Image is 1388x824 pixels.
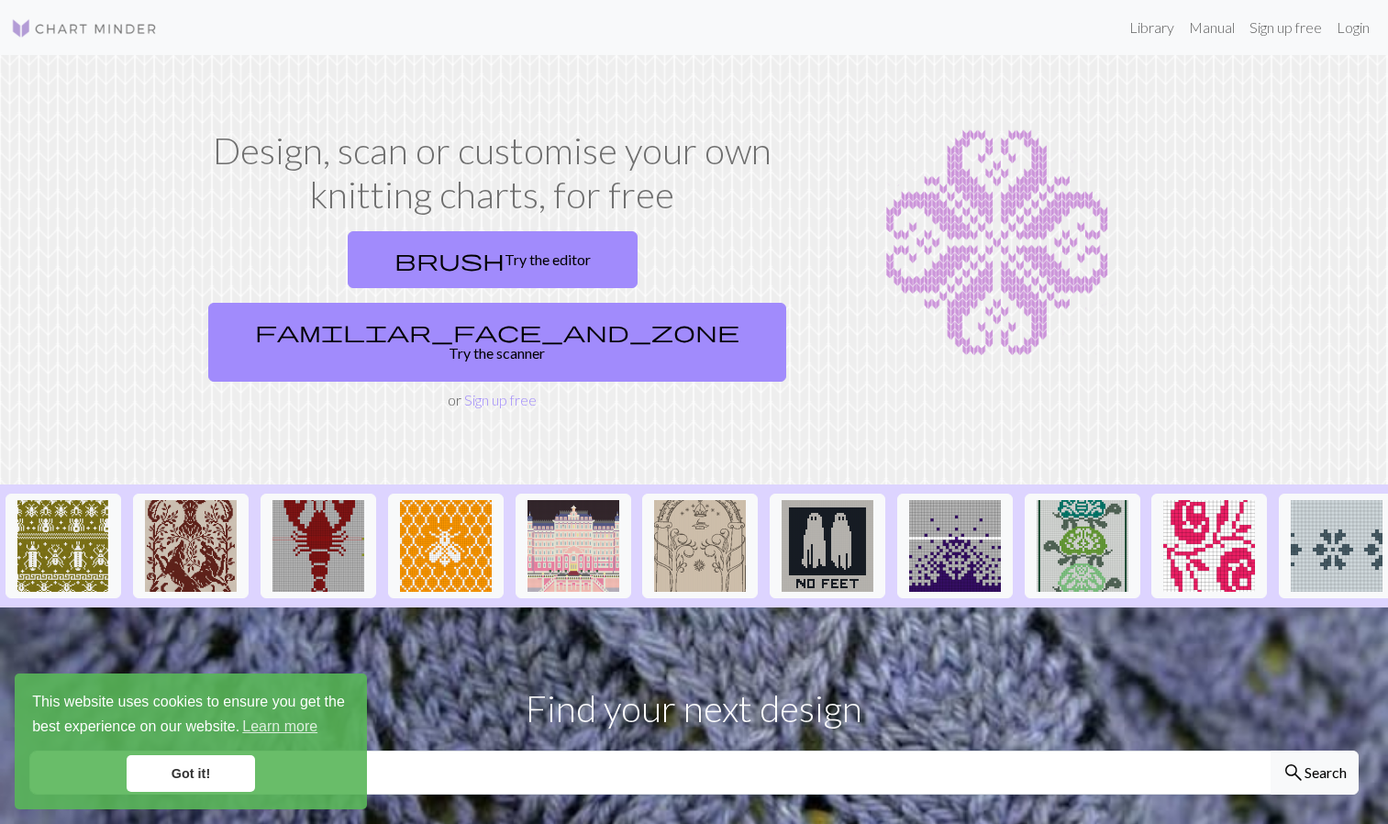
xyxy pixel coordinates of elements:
span: search [1283,760,1305,785]
a: Sign up free [464,391,537,408]
button: Copy of Grand-Budapest-Hotel-Exterior.jpg [516,494,631,598]
a: learn more about cookies [239,713,320,740]
img: portededurin1.jpg [654,500,746,592]
button: Mehiläinen [388,494,504,598]
img: Copy of Copy of Lobster [272,500,364,592]
a: dismiss cookie message [127,755,255,792]
img: IMG_7220.png [782,500,873,592]
a: Login [1329,9,1377,46]
a: turtles_down.jpg [1025,535,1140,552]
button: IMG_0917.jpeg [133,494,249,598]
a: portededurin1.jpg [642,535,758,552]
img: Chart example [806,128,1188,358]
img: IMG_0917.jpeg [145,500,237,592]
img: Logo [11,17,158,39]
a: Manual [1182,9,1242,46]
div: cookieconsent [15,674,367,809]
img: turtles_down.jpg [1037,500,1128,592]
img: Copy of fade [909,500,1001,592]
a: IMG_0917.jpeg [133,535,249,552]
img: Copy of Grand-Budapest-Hotel-Exterior.jpg [527,500,619,592]
button: Repeating bugs [6,494,121,598]
a: Mehiläinen [388,535,504,552]
button: Search [1271,751,1359,795]
button: portededurin1.jpg [642,494,758,598]
div: or [201,224,784,411]
img: Mehiläinen [400,500,492,592]
a: Repeating bugs [6,535,121,552]
a: Try the editor [348,231,638,288]
a: IMG_7220.png [770,535,885,552]
img: Repeating bugs [17,500,109,592]
button: IMG_7220.png [770,494,885,598]
img: Flower [1163,500,1255,592]
img: flowers / easy pattern [1291,500,1382,592]
button: Flower [1151,494,1267,598]
button: Copy of Copy of Lobster [261,494,376,598]
a: Library [1122,9,1182,46]
a: Copy of Grand-Budapest-Hotel-Exterior.jpg [516,535,631,552]
span: brush [394,247,505,273]
span: This website uses cookies to ensure you get the best experience on our website. [32,691,350,740]
h1: Design, scan or customise your own knitting charts, for free [201,128,784,217]
a: Copy of fade [897,535,1013,552]
a: Flower [1151,535,1267,552]
button: turtles_down.jpg [1025,494,1140,598]
span: familiar_face_and_zone [255,318,739,344]
a: Copy of Copy of Lobster [261,535,376,552]
p: Find your next design [29,681,1359,736]
a: Try the scanner [208,303,786,382]
button: Copy of fade [897,494,1013,598]
a: Sign up free [1242,9,1329,46]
